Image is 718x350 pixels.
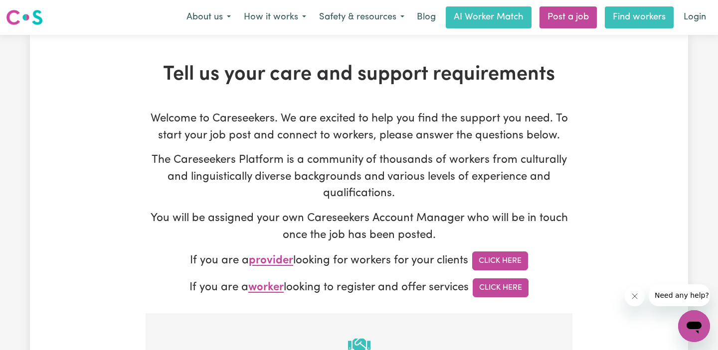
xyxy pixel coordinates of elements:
[649,284,710,306] iframe: Message from company
[237,7,313,28] button: How it works
[678,310,710,342] iframe: Button to launch messaging window
[249,255,293,267] span: provider
[146,210,572,243] p: You will be assigned your own Careseekers Account Manager who will be in touch once the job has b...
[6,8,43,26] img: Careseekers logo
[539,6,597,28] a: Post a job
[625,286,645,306] iframe: Close message
[248,282,284,294] span: worker
[411,6,442,28] a: Blog
[472,251,528,270] a: Click Here
[6,6,43,29] a: Careseekers logo
[146,251,572,270] p: If you are a looking for workers for your clients
[605,6,674,28] a: Find workers
[146,63,572,87] h1: Tell us your care and support requirements
[146,111,572,144] p: Welcome to Careseekers. We are excited to help you find the support you need. To start your job p...
[146,152,572,202] p: The Careseekers Platform is a community of thousands of workers from culturally and linguisticall...
[146,278,572,297] p: If you are a looking to register and offer services
[473,278,529,297] a: Click Here
[180,7,237,28] button: About us
[313,7,411,28] button: Safety & resources
[678,6,712,28] a: Login
[446,6,532,28] a: AI Worker Match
